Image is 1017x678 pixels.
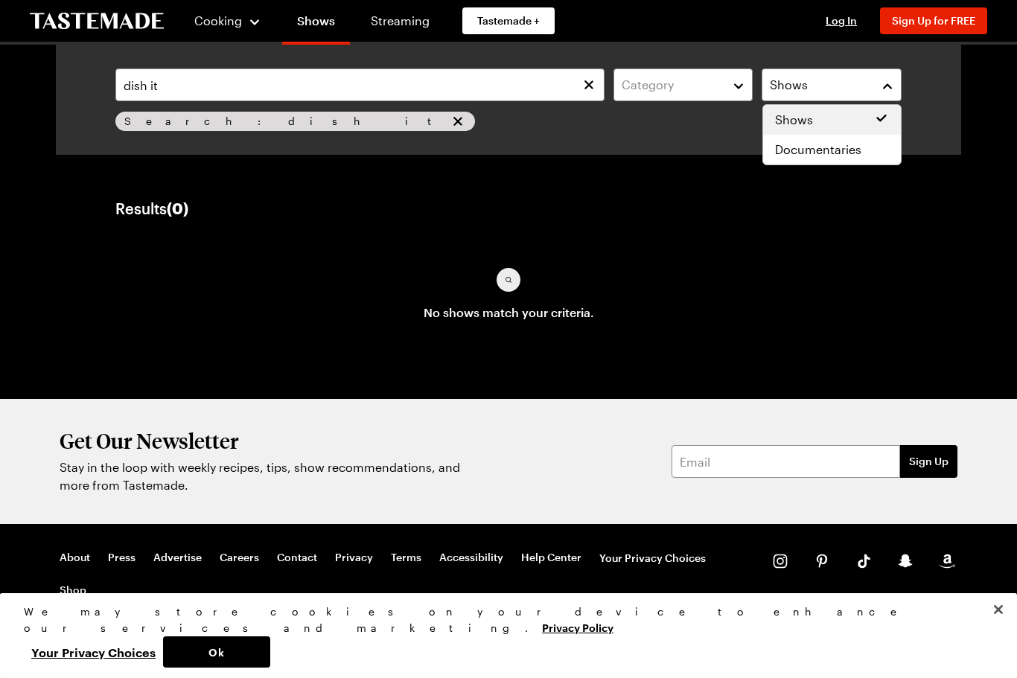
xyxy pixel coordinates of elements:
[24,604,981,668] div: Privacy
[24,636,163,668] button: Your Privacy Choices
[762,68,902,101] button: Shows
[775,141,861,159] span: Documentaries
[24,604,981,636] div: We may store cookies on your device to enhance our services and marketing.
[163,636,270,668] button: Ok
[542,620,613,634] a: More information about your privacy, opens in a new tab
[775,111,813,129] span: Shows
[982,593,1015,626] button: Close
[762,104,902,165] div: Shows
[770,76,808,94] span: Shows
